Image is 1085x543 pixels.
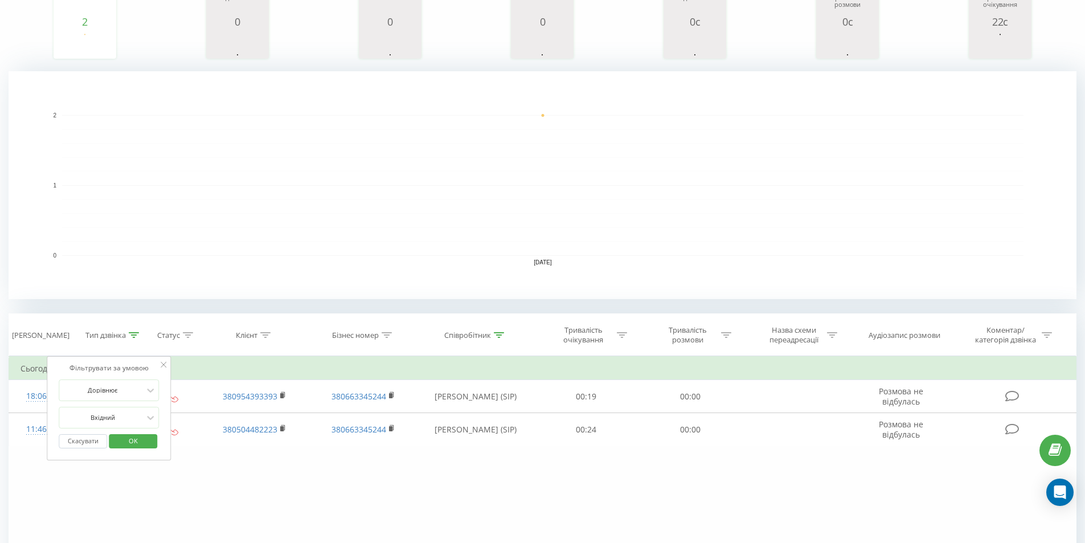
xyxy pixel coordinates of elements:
[638,413,743,446] td: 00:00
[819,27,876,62] svg: A chart.
[638,380,743,413] td: 00:00
[236,330,257,340] div: Клієнт
[666,16,723,27] div: 0с
[223,424,277,435] a: 380504482223
[109,434,157,448] button: OK
[21,385,64,407] div: 18:06:15
[819,16,876,27] div: 0с
[534,259,552,266] text: [DATE]
[514,16,571,27] div: 0
[21,418,64,440] div: 11:46:49
[869,330,940,340] div: Аудіозапис розмови
[657,325,718,345] div: Тривалість розмови
[666,27,723,62] svg: A chart.
[53,252,56,259] text: 0
[553,325,614,345] div: Тривалість очікування
[157,330,180,340] div: Статус
[53,182,56,189] text: 1
[534,380,638,413] td: 00:19
[972,27,1029,62] svg: A chart.
[59,362,159,374] div: Фільтрувати за умовою
[417,413,534,446] td: [PERSON_NAME] (SIP)
[117,432,149,450] span: OK
[362,16,419,27] div: 0
[879,386,923,407] span: Розмова не відбулась
[209,16,266,27] div: 0
[1046,479,1074,506] div: Open Intercom Messenger
[332,330,379,340] div: Бізнес номер
[85,330,126,340] div: Тип дзвінка
[444,330,491,340] div: Співробітник
[59,434,107,448] button: Скасувати
[879,419,923,440] span: Розмова не відбулась
[972,325,1039,345] div: Коментар/категорія дзвінка
[417,380,534,413] td: [PERSON_NAME] (SIP)
[223,391,277,402] a: 380954393393
[9,357,1076,380] td: Сьогодні
[331,424,386,435] a: 380663345244
[763,325,824,345] div: Назва схеми переадресації
[972,16,1029,27] div: 22с
[53,112,56,119] text: 2
[12,330,69,340] div: [PERSON_NAME]
[209,27,266,62] svg: A chart.
[534,413,638,446] td: 00:24
[56,16,113,27] div: 2
[362,27,419,62] svg: A chart.
[514,27,571,62] svg: A chart.
[9,71,1076,299] svg: A chart.
[331,391,386,402] a: 380663345244
[56,27,113,62] svg: A chart.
